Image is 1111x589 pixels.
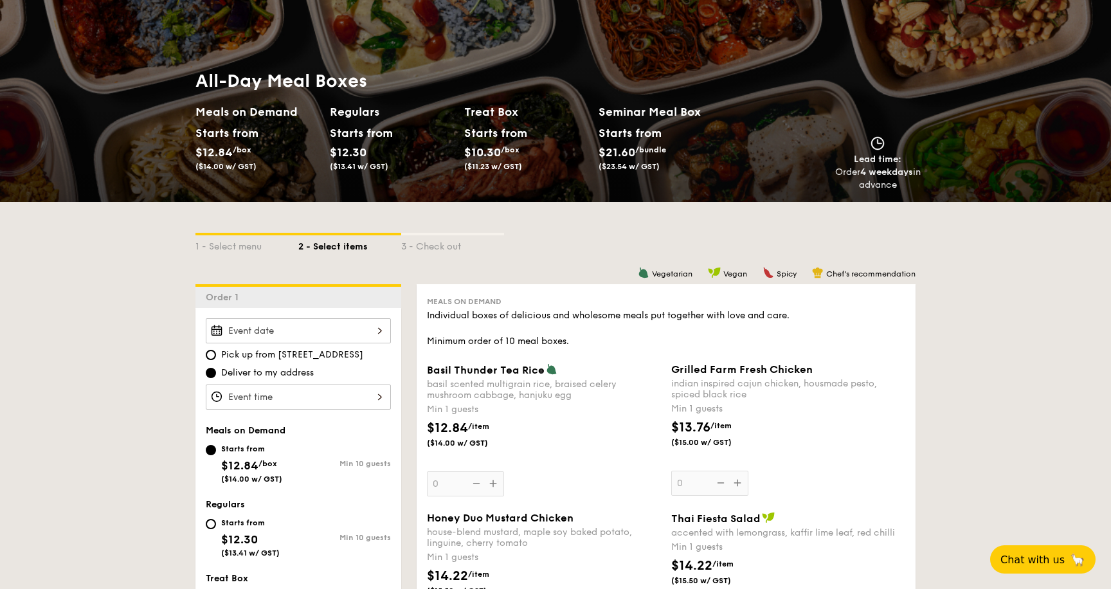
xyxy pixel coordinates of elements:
[298,533,391,542] div: Min 10 guests
[464,145,501,159] span: $10.30
[860,167,913,177] strong: 4 weekdays
[206,292,244,303] span: Order 1
[195,69,733,93] h1: All-Day Meal Boxes
[501,145,519,154] span: /box
[427,364,545,376] span: Basil Thunder Tea Rice
[206,425,285,436] span: Meals on Demand
[835,166,921,192] div: Order in advance
[233,145,251,154] span: /box
[195,162,257,171] span: ($14.00 w/ GST)
[258,459,277,468] span: /box
[763,267,774,278] img: icon-spicy.37a8142b.svg
[298,459,391,468] div: Min 10 guests
[427,403,661,416] div: Min 1 guests
[671,363,813,376] span: Grilled Farm Fresh Chicken
[221,548,280,557] span: ($13.41 w/ GST)
[427,527,661,548] div: house-blend mustard, maple soy baked potato, linguine, cherry tomato
[206,385,391,410] input: Event time
[671,558,712,574] span: $14.22
[1070,552,1085,567] span: 🦙
[195,235,298,253] div: 1 - Select menu
[427,551,661,564] div: Min 1 guests
[464,103,588,121] h2: Treat Box
[468,422,489,431] span: /item
[723,269,747,278] span: Vegan
[671,575,759,586] span: ($15.50 w/ GST)
[330,123,387,143] div: Starts from
[427,512,574,524] span: Honey Duo Mustard Chicken
[206,519,216,529] input: Starts from$12.30($13.41 w/ GST)Min 10 guests
[652,269,692,278] span: Vegetarian
[599,145,635,159] span: $21.60
[712,559,734,568] span: /item
[635,145,666,154] span: /bundle
[195,145,233,159] span: $12.84
[221,475,282,484] span: ($14.00 w/ GST)
[671,403,905,415] div: Min 1 guests
[195,103,320,121] h2: Meals on Demand
[671,437,759,448] span: ($15.00 w/ GST)
[401,235,504,253] div: 3 - Check out
[671,420,710,435] span: $13.76
[599,123,661,143] div: Starts from
[195,123,253,143] div: Starts from
[599,162,660,171] span: ($23.54 w/ GST)
[671,541,905,554] div: Min 1 guests
[330,162,388,171] span: ($13.41 w/ GST)
[206,499,245,510] span: Regulars
[868,136,887,150] img: icon-clock.2db775ea.svg
[330,103,454,121] h2: Regulars
[464,123,521,143] div: Starts from
[427,379,661,401] div: basil scented multigrain rice, braised celery mushroom cabbage, hanjuku egg
[710,421,732,430] span: /item
[671,512,761,525] span: Thai Fiesta Salad
[206,318,391,343] input: Event date
[206,350,216,360] input: Pick up from [STREET_ADDRESS]
[221,367,314,379] span: Deliver to my address
[330,145,366,159] span: $12.30
[638,267,649,278] img: icon-vegetarian.fe4039eb.svg
[671,378,905,400] div: indian inspired cajun chicken, housmade pesto, spiced black rice
[206,573,248,584] span: Treat Box
[671,527,905,538] div: accented with lemongrass, kaffir lime leaf, red chilli
[464,162,522,171] span: ($11.23 w/ GST)
[990,545,1096,574] button: Chat with us🦙
[427,309,905,348] div: Individual boxes of delicious and wholesome meals put together with love and care. Minimum order ...
[427,568,468,584] span: $14.22
[206,445,216,455] input: Starts from$12.84/box($14.00 w/ GST)Min 10 guests
[1000,554,1065,566] span: Chat with us
[221,518,280,528] div: Starts from
[854,154,901,165] span: Lead time:
[762,512,775,523] img: icon-vegan.f8ff3823.svg
[221,532,258,547] span: $12.30
[221,444,282,454] div: Starts from
[599,103,733,121] h2: Seminar Meal Box
[777,269,797,278] span: Spicy
[812,267,824,278] img: icon-chef-hat.a58ddaea.svg
[206,368,216,378] input: Deliver to my address
[427,421,468,436] span: $12.84
[546,363,557,375] img: icon-vegetarian.fe4039eb.svg
[468,570,489,579] span: /item
[427,297,501,306] span: Meals on Demand
[298,235,401,253] div: 2 - Select items
[221,349,363,361] span: Pick up from [STREET_ADDRESS]
[826,269,916,278] span: Chef's recommendation
[221,458,258,473] span: $12.84
[427,438,514,448] span: ($14.00 w/ GST)
[708,267,721,278] img: icon-vegan.f8ff3823.svg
